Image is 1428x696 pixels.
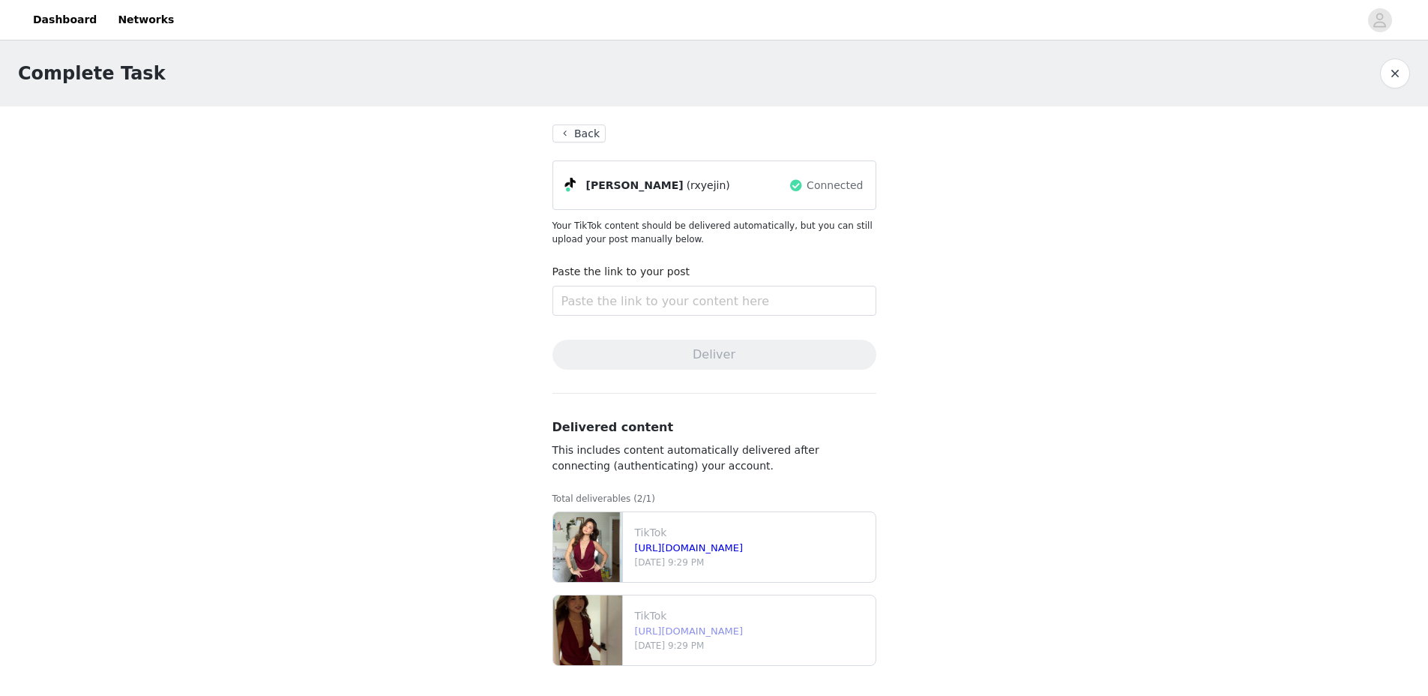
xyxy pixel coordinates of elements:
[635,525,870,541] p: TikTok
[552,340,876,370] button: Deliver
[1373,8,1387,32] div: avatar
[552,492,876,505] p: Total deliverables (2/1)
[552,265,690,277] label: Paste the link to your post
[552,286,876,316] input: Paste the link to your content here
[552,219,876,246] p: Your TikTok content should be delivered automatically, but you can still upload your post manuall...
[635,625,744,637] a: [URL][DOMAIN_NAME]
[553,512,622,582] img: file
[552,418,876,436] h3: Delivered content
[635,542,744,553] a: [URL][DOMAIN_NAME]
[586,178,684,193] span: [PERSON_NAME]
[807,178,863,193] span: Connected
[635,608,870,624] p: TikTok
[635,639,870,652] p: [DATE] 9:29 PM
[109,3,183,37] a: Networks
[553,595,622,665] img: file
[24,3,106,37] a: Dashboard
[552,444,819,472] span: This includes content automatically delivered after connecting (authenticating) your account.
[552,124,606,142] button: Back
[18,60,166,87] h1: Complete Task
[687,178,730,193] span: (rxyejin)
[635,556,870,569] p: [DATE] 9:29 PM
